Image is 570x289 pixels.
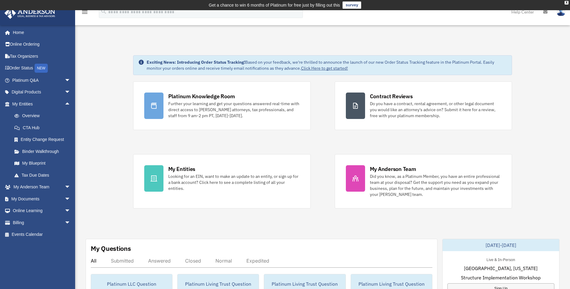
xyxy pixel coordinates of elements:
span: arrow_drop_down [65,193,77,205]
div: My Anderson Team [370,165,416,173]
div: Get a chance to win 6 months of Platinum for free just by filling out this [209,2,340,9]
a: Tax Due Dates [8,169,80,181]
div: Do you have a contract, rental agreement, or other legal document you would like an attorney's ad... [370,101,501,119]
a: Click Here to get started! [301,65,348,71]
img: User Pic [556,8,565,16]
div: Closed [185,258,201,264]
a: Tax Organizers [4,50,80,62]
span: [GEOGRAPHIC_DATA], [US_STATE] [464,265,538,272]
i: menu [81,8,88,16]
a: My Entities Looking for an EIN, want to make an update to an entity, or sign up for a bank accoun... [133,154,311,208]
span: Structure Implementation Workshop [461,274,541,281]
a: Order StatusNEW [4,62,80,75]
div: All [91,258,96,264]
a: Online Learningarrow_drop_down [4,205,80,217]
span: arrow_drop_down [65,205,77,217]
div: Contract Reviews [370,93,413,100]
div: [DATE]-[DATE] [443,239,559,251]
div: Did you know, as a Platinum Member, you have an entire professional team at your disposal? Get th... [370,173,501,197]
a: Digital Productsarrow_drop_down [4,86,80,98]
a: survey [343,2,361,9]
div: Based on your feedback, we're thrilled to announce the launch of our new Order Status Tracking fe... [147,59,507,71]
a: Platinum Knowledge Room Further your learning and get your questions answered real-time with dire... [133,81,311,130]
a: Home [4,26,77,38]
a: menu [81,11,88,16]
i: search [100,8,107,15]
span: arrow_drop_down [65,86,77,99]
div: Platinum Knowledge Room [168,93,235,100]
div: Answered [148,258,171,264]
div: Looking for an EIN, want to make an update to an entity, or sign up for a bank account? Click her... [168,173,300,191]
div: close [565,1,568,5]
div: My Questions [91,244,131,253]
div: Submitted [111,258,134,264]
a: Online Ordering [4,38,80,50]
a: CTA Hub [8,122,80,134]
span: arrow_drop_down [65,74,77,87]
div: My Entities [168,165,195,173]
div: Expedited [246,258,269,264]
a: Overview [8,110,80,122]
div: Live & In-Person [482,256,520,262]
img: Anderson Advisors Platinum Portal [3,7,57,19]
span: arrow_drop_down [65,217,77,229]
span: arrow_drop_down [65,181,77,193]
div: Normal [215,258,232,264]
div: NEW [35,64,48,73]
a: My Blueprint [8,157,80,169]
a: Binder Walkthrough [8,145,80,157]
a: My Entitiesarrow_drop_up [4,98,80,110]
a: Entity Change Request [8,134,80,146]
a: My Anderson Team Did you know, as a Platinum Member, you have an entire professional team at your... [335,154,512,208]
a: Billingarrow_drop_down [4,217,80,229]
strong: Exciting News: Introducing Order Status Tracking! [147,59,245,65]
a: Platinum Q&Aarrow_drop_down [4,74,80,86]
div: Further your learning and get your questions answered real-time with direct access to [PERSON_NAM... [168,101,300,119]
a: My Anderson Teamarrow_drop_down [4,181,80,193]
span: arrow_drop_up [65,98,77,110]
a: Contract Reviews Do you have a contract, rental agreement, or other legal document you would like... [335,81,512,130]
a: Events Calendar [4,229,80,241]
a: My Documentsarrow_drop_down [4,193,80,205]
